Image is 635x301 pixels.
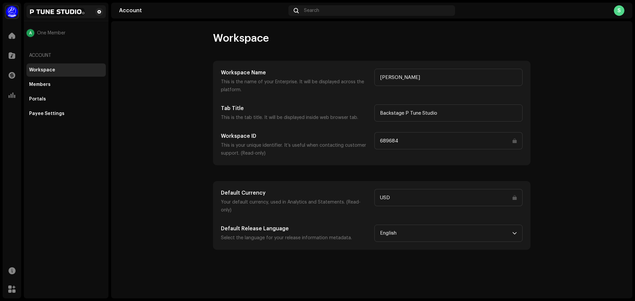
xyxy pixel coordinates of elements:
span: One Member [37,30,65,36]
p: Select the language for your release information metadata. [221,234,369,242]
span: Workspace [213,32,269,45]
input: Type something... [374,104,523,122]
p: This is the tab title. It will be displayed inside web browser tab. [221,114,369,122]
re-a-nav-header: Account [26,48,106,63]
re-m-nav-item: Payee Settings [26,107,106,120]
h5: Workspace ID [221,132,369,140]
h5: Default Release Language [221,225,369,233]
re-m-nav-item: Portals [26,93,106,106]
p: This is your unique identifier. It’s useful when contacting customer support. (Read-only) [221,141,369,157]
re-m-nav-item: Workspace [26,63,106,77]
h5: Default Currency [221,189,369,197]
div: dropdown trigger [512,225,517,242]
div: Members [29,82,51,87]
span: English [380,225,512,242]
img: 014156fc-5ea7-42a8-85d9-84b6ed52d0f4 [29,8,85,16]
div: Account [119,8,286,13]
input: Type something... [374,189,523,206]
img: a1dd4b00-069a-4dd5-89ed-38fbdf7e908f [5,5,19,19]
input: Type something... [374,132,523,149]
div: A [26,29,34,37]
span: Search [304,8,319,13]
p: This is the name of your Enterprise. It will be displayed across the platform. [221,78,369,94]
re-m-nav-item: Members [26,78,106,91]
h5: Workspace Name [221,69,369,77]
div: S [614,5,624,16]
p: Your default currency, used in Analytics and Statements. (Read-only) [221,198,369,214]
div: Portals [29,96,46,102]
div: Payee Settings [29,111,64,116]
input: Type something... [374,69,523,86]
h5: Tab Title [221,104,369,112]
div: Workspace [29,67,55,73]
